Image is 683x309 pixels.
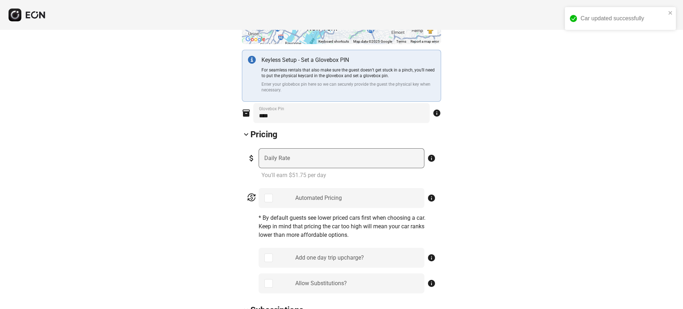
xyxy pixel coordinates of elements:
a: Terms [396,39,406,43]
label: Glovebox Pin [259,106,284,112]
span: info [427,194,436,202]
p: * By default guests see lower priced cars first when choosing a car. Keep in mind that pricing th... [259,214,436,239]
img: info [248,56,256,64]
div: Add one day trip upcharge? [295,254,364,262]
a: Report a map error [411,39,439,43]
img: Google [244,35,267,44]
p: Keyless Setup - Set a Glovebox PIN [261,56,435,64]
p: Enter your globebox pin here so we can securely provide the guest the physical key when necessary. [261,81,435,93]
span: info [427,154,436,163]
p: You'll earn $51.75 per day [261,171,436,180]
span: info [427,279,436,288]
div: Allow Substitutions? [295,279,347,288]
div: Car updated successfully [581,14,666,23]
span: inventory_2 [242,109,250,117]
span: attach_money [247,154,256,163]
span: keyboard_arrow_down [242,130,250,139]
h2: Pricing [250,129,277,140]
button: close [668,10,673,16]
span: info [427,254,436,262]
button: Keyboard shortcuts [318,39,349,44]
span: Map data ©2025 Google [353,39,392,43]
label: Daily Rate [264,154,290,163]
span: currency_exchange [247,193,256,202]
a: Open this area in Google Maps (opens a new window) [244,35,267,44]
p: For seamless rentals that also make sure the guest doesn’t get stuck in a pinch, you’ll need to p... [261,67,435,79]
span: info [433,109,441,117]
div: Automated Pricing [295,194,342,202]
